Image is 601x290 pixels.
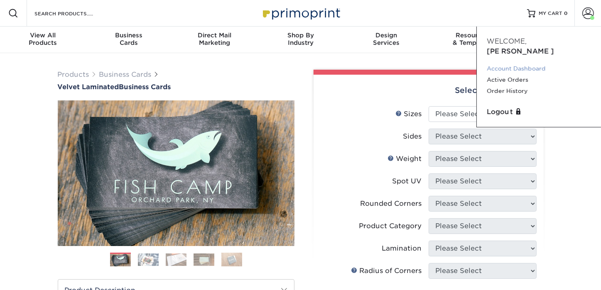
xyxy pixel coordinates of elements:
[258,32,343,46] div: Industry
[388,154,422,164] div: Weight
[396,109,422,119] div: Sizes
[403,132,422,141] div: Sides
[221,253,242,267] img: Business Cards 05
[86,32,172,46] div: Cards
[382,244,422,253] div: Lamination
[487,85,591,97] a: Order History
[320,75,537,106] div: Select your options:
[34,8,115,18] input: SEARCH PRODUCTS.....
[429,32,515,39] span: Resources
[58,83,294,91] h1: Business Cards
[429,27,515,53] a: Resources& Templates
[361,199,422,209] div: Rounded Corners
[194,253,214,266] img: Business Cards 04
[343,32,429,46] div: Services
[99,71,152,78] a: Business Cards
[258,27,343,53] a: Shop ByIndustry
[58,71,89,78] a: Products
[487,74,591,85] a: Active Orders
[343,32,429,39] span: Design
[359,221,422,231] div: Product Category
[343,27,429,53] a: DesignServices
[351,266,422,276] div: Radius of Corners
[172,32,258,46] div: Marketing
[539,10,562,17] span: MY CART
[166,253,186,266] img: Business Cards 03
[86,27,172,53] a: BusinessCards
[258,32,343,39] span: Shop By
[138,253,159,266] img: Business Cards 02
[487,37,527,45] span: Welcome,
[487,107,591,117] a: Logout
[564,10,568,16] span: 0
[429,32,515,46] div: & Templates
[487,47,554,55] span: [PERSON_NAME]
[58,83,119,91] span: Velvet Laminated
[86,32,172,39] span: Business
[110,250,131,271] img: Business Cards 01
[392,176,422,186] div: Spot UV
[172,32,258,39] span: Direct Mail
[58,83,294,91] a: Velvet LaminatedBusiness Cards
[259,4,342,22] img: Primoprint
[172,27,258,53] a: Direct MailMarketing
[487,63,591,74] a: Account Dashboard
